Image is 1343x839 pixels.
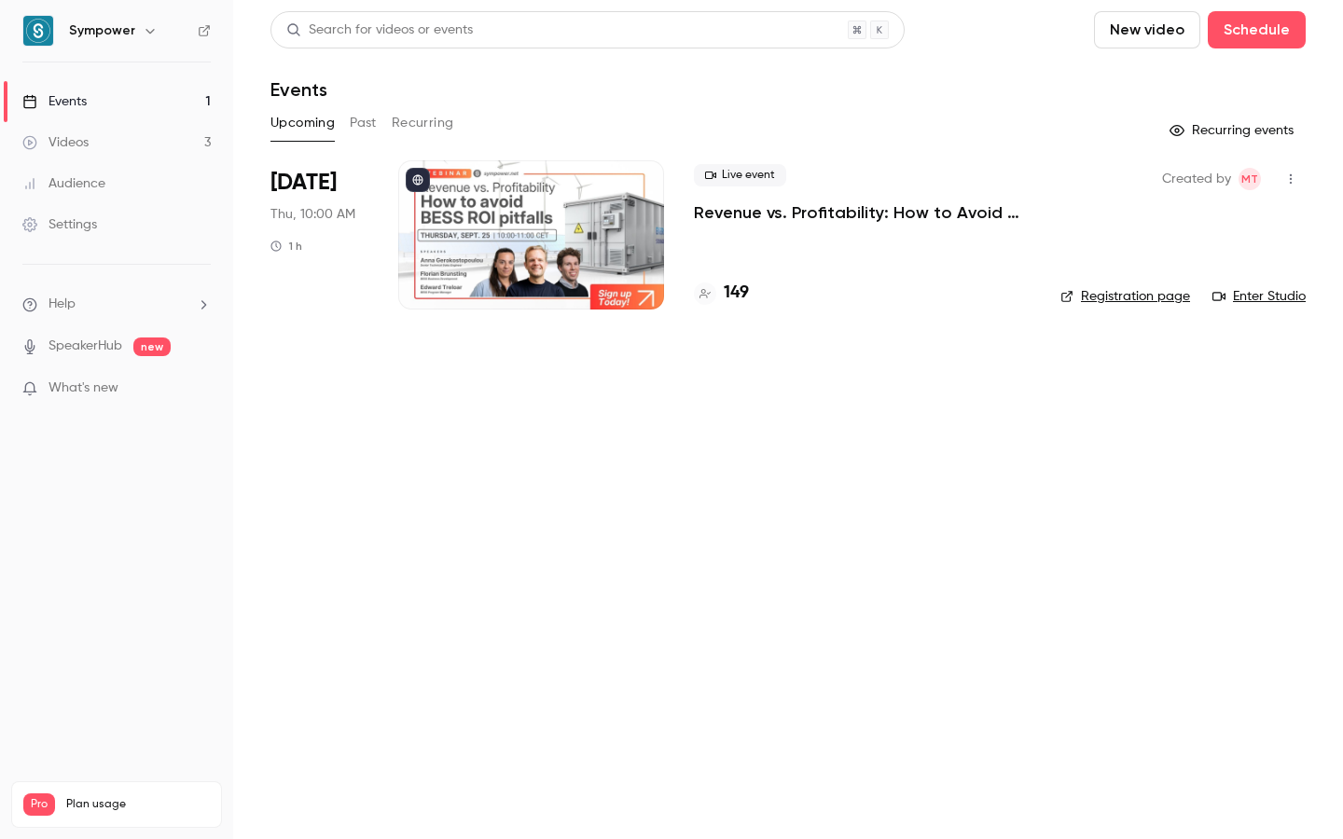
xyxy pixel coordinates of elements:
[23,16,53,46] img: Sympower
[22,92,87,111] div: Events
[188,380,211,397] iframe: Noticeable Trigger
[23,793,55,816] span: Pro
[1094,11,1200,48] button: New video
[270,160,368,309] div: Sep 25 Thu, 10:00 AM (Europe/Amsterdam)
[694,281,749,306] a: 149
[1208,11,1306,48] button: Schedule
[270,78,327,101] h1: Events
[1212,287,1306,306] a: Enter Studio
[66,797,210,812] span: Plan usage
[48,295,76,314] span: Help
[724,281,749,306] h4: 149
[1161,116,1306,145] button: Recurring events
[392,108,454,138] button: Recurring
[22,174,105,193] div: Audience
[270,205,355,224] span: Thu, 10:00 AM
[22,295,211,314] li: help-dropdown-opener
[22,133,89,152] div: Videos
[270,239,302,254] div: 1 h
[48,378,118,398] span: What's new
[133,337,171,356] span: new
[69,21,135,40] h6: Sympower
[22,215,97,234] div: Settings
[286,21,473,40] div: Search for videos or events
[694,164,786,186] span: Live event
[48,337,122,356] a: SpeakerHub
[270,108,335,138] button: Upcoming
[270,168,337,198] span: [DATE]
[1241,168,1258,190] span: MT
[1060,287,1190,306] a: Registration page
[1239,168,1261,190] span: Manon Thomas
[694,201,1031,224] a: Revenue vs. Profitability: How to Avoid [PERSON_NAME] ROI Pitfalls
[1162,168,1231,190] span: Created by
[350,108,377,138] button: Past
